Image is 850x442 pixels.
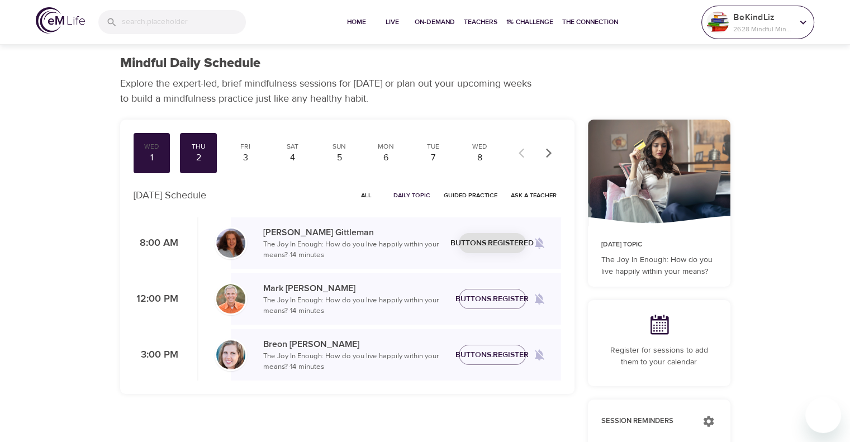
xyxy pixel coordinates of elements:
button: buttons.register [459,345,526,365]
span: On-Demand [415,16,455,28]
div: 1 [138,151,166,164]
div: Fri [231,142,259,151]
span: Live [379,16,406,28]
div: 8 [466,151,494,164]
p: 2628 Mindful Minutes [733,24,792,34]
span: buttons.registered [450,236,534,250]
p: [DATE] Topic [601,240,717,250]
img: Remy Sharp [706,11,729,34]
span: Remind me when a class goes live every Thursday at 12:00 PM [526,286,553,312]
p: Mark [PERSON_NAME] [263,282,450,295]
span: Remind me when a class goes live every Thursday at 3:00 PM [526,341,553,368]
span: buttons.register [455,348,529,362]
p: 12:00 PM [134,292,178,307]
button: All [349,187,384,204]
span: buttons.register [455,292,529,306]
iframe: Button to launch messaging window [805,397,841,433]
span: Remind me when a class goes live every Thursday at 8:00 AM [526,230,553,256]
img: Mark_Pirtle-min.jpg [216,284,245,313]
span: 1% Challenge [506,16,553,28]
div: 6 [372,151,400,164]
p: Breon [PERSON_NAME] [263,338,450,351]
div: Mon [372,142,400,151]
button: Ask a Teacher [506,187,561,204]
div: Sat [278,142,306,151]
div: Wed [466,142,494,151]
span: Teachers [464,16,497,28]
div: 7 [419,151,447,164]
img: Cindy2%20031422%20blue%20filter%20hi-res.jpg [216,229,245,258]
p: 8:00 AM [134,236,178,251]
p: Register for sessions to add them to your calendar [601,345,717,368]
p: [DATE] Schedule [134,188,206,203]
button: Daily Topic [389,187,435,204]
button: buttons.registered [459,233,526,254]
h1: Mindful Daily Schedule [120,55,260,72]
div: 5 [325,151,353,164]
div: 3 [231,151,259,164]
p: The Joy In Enough: How do you live happily within your means? · 14 minutes [263,239,450,261]
span: All [353,190,380,201]
p: [PERSON_NAME] Gittleman [263,226,450,239]
span: Daily Topic [393,190,430,201]
div: Thu [184,142,212,151]
div: Wed [138,142,166,151]
button: Guided Practice [439,187,502,204]
p: Explore the expert-led, brief mindfulness sessions for [DATE] or plan out your upcoming weeks to ... [120,76,539,106]
span: Home [343,16,370,28]
p: Session Reminders [601,416,691,427]
span: The Connection [562,16,618,28]
span: Ask a Teacher [511,190,557,201]
div: Tue [419,142,447,151]
button: buttons.register [459,289,526,310]
div: 4 [278,151,306,164]
img: Breon_Michel-min.jpg [216,340,245,369]
input: search.placeholder [122,10,246,34]
img: logo [36,7,85,34]
span: Guided Practice [444,190,497,201]
div: Sun [325,142,353,151]
div: 2 [184,151,212,164]
p: The Joy In Enough: How do you live happily within your means? · 14 minutes [263,295,450,317]
p: BeKindLiz [733,11,792,24]
p: The Joy In Enough: How do you live happily within your means? · 14 minutes [263,351,450,373]
p: 3:00 PM [134,348,178,363]
p: The Joy In Enough: How do you live happily within your means? [601,254,717,278]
